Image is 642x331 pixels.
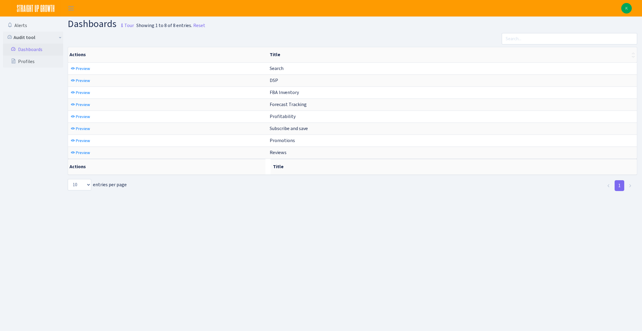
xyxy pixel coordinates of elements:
[270,101,307,108] span: Forecast Tracking
[270,137,295,144] span: Promotions
[68,179,127,190] label: entries per page
[615,180,624,191] a: 1
[76,90,90,96] span: Preview
[502,33,637,44] input: Search...
[267,47,637,62] th: Title : activate to sort column ascending
[68,19,134,31] h1: Dashboards
[270,125,308,132] span: Subscribe and save
[76,114,90,120] span: Preview
[69,76,91,85] a: Preview
[68,179,91,190] select: entries per page
[76,66,90,71] span: Preview
[3,32,63,44] a: Audit tool
[270,149,287,156] span: Reviews
[76,150,90,156] span: Preview
[69,64,91,73] a: Preview
[621,3,632,14] img: Kenzie Smith
[270,113,296,120] span: Profitability
[69,124,91,133] a: Preview
[270,89,299,96] span: FBA Inventory
[69,136,91,145] a: Preview
[193,22,205,29] a: Reset
[3,56,63,68] a: Profiles
[68,47,267,62] th: Actions
[69,148,91,157] a: Preview
[76,138,90,144] span: Preview
[76,78,90,84] span: Preview
[76,102,90,108] span: Preview
[621,3,632,14] a: K
[3,44,63,56] a: Dashboards
[69,100,91,109] a: Preview
[76,126,90,132] span: Preview
[118,20,134,31] small: Tour
[270,65,284,71] span: Search
[69,88,91,97] a: Preview
[69,112,91,121] a: Preview
[64,3,79,13] button: Toggle navigation
[68,159,265,175] th: Actions
[116,17,134,30] a: Tour
[3,20,63,32] a: Alerts
[271,159,637,175] th: Title
[136,22,192,29] div: Showing 1 to 8 of 8 entries.
[270,77,278,84] span: DSP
